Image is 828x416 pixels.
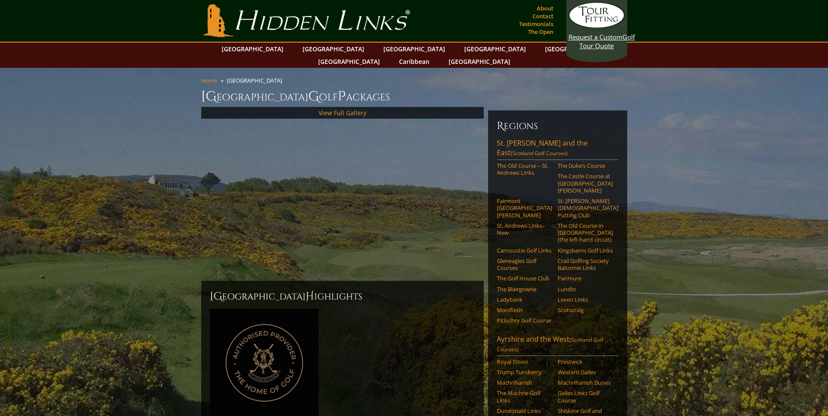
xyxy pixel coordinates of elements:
a: Panmure [558,275,613,282]
a: Western Gailes [558,369,613,376]
a: The Old Course in [GEOGRAPHIC_DATA] (the left-hand circuit) [558,222,613,243]
a: Ladybank [497,296,552,303]
a: Home [201,77,217,84]
a: [GEOGRAPHIC_DATA] [217,43,288,55]
span: G [308,88,319,105]
li: [GEOGRAPHIC_DATA] [227,77,286,84]
a: Machrihanish Dunes [558,379,613,386]
a: Contact [530,10,555,22]
a: The Blairgowrie [497,286,552,293]
a: Gailes Links Golf Course [558,389,613,404]
a: The Machrie Golf Links [497,389,552,404]
a: Testimonials [517,18,555,30]
a: Carnoustie Golf Links [497,247,552,254]
span: (Scotland Golf Courses) [497,336,603,353]
a: About [535,2,555,14]
a: The Duke’s Course [558,162,613,169]
a: [GEOGRAPHIC_DATA] [444,55,515,68]
a: Leven Links [558,296,613,303]
span: Request a Custom [569,33,622,41]
a: St. [PERSON_NAME] [DEMOGRAPHIC_DATA]’ Putting Club [558,197,613,219]
a: Request a CustomGolf Tour Quote [569,2,625,50]
a: Lundin [558,286,613,293]
a: Scotscraig [558,306,613,313]
a: Crail Golfing Society Balcomie Links [558,257,613,272]
a: [GEOGRAPHIC_DATA] [541,43,611,55]
a: St. [PERSON_NAME] and the East(Scotland Golf Courses) [497,138,619,160]
a: Fairmont [GEOGRAPHIC_DATA][PERSON_NAME] [497,197,552,219]
a: The Old Course – St. Andrews Links [497,162,552,176]
a: [GEOGRAPHIC_DATA] [460,43,530,55]
a: St. Andrews Links–New [497,222,552,236]
a: Kingsbarns Golf Links [558,247,613,254]
a: Gleneagles Golf Courses [497,257,552,272]
a: The Open [526,26,555,38]
a: View Full Gallery [319,109,366,117]
span: P [338,88,346,105]
h6: Regions [497,119,619,133]
span: (Scotland Golf Courses) [511,150,568,157]
a: Monifieth [497,306,552,313]
h2: [GEOGRAPHIC_DATA] ighlights [210,290,475,303]
a: Dundonald Links [497,407,552,414]
a: Ayrshire and the West(Scotland Golf Courses) [497,334,619,356]
a: [GEOGRAPHIC_DATA] [298,43,369,55]
a: Trump Turnberry [497,369,552,376]
h1: [GEOGRAPHIC_DATA] olf ackages [201,88,627,105]
a: Royal Troon [497,358,552,365]
a: Machrihanish [497,379,552,386]
a: Prestwick [558,358,613,365]
a: The Golf House Club [497,275,552,282]
span: H [306,290,314,303]
a: [GEOGRAPHIC_DATA] [314,55,384,68]
a: Pitlochry Golf Course [497,317,552,324]
a: [GEOGRAPHIC_DATA] [379,43,449,55]
a: Caribbean [395,55,434,68]
a: The Castle Course at [GEOGRAPHIC_DATA][PERSON_NAME] [558,173,613,194]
